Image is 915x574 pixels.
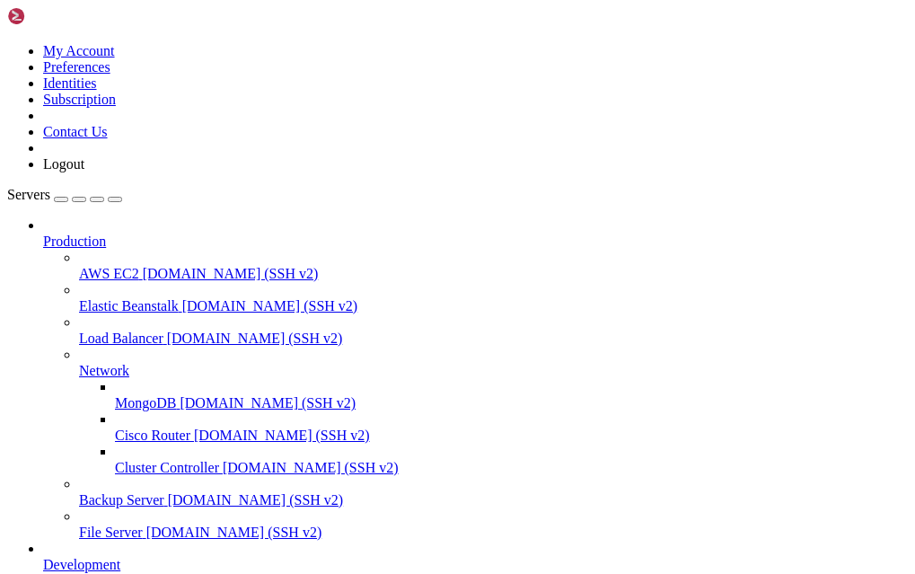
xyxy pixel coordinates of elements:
span: [DOMAIN_NAME] (SSH v2) [182,298,358,313]
span: [DOMAIN_NAME] (SSH v2) [168,492,344,508]
li: Cisco Router [DOMAIN_NAME] (SSH v2) [115,411,908,444]
span: File Server [79,525,143,540]
span: Load Balancer [79,331,163,346]
img: Shellngn [7,7,110,25]
span: Development [43,557,120,572]
li: Backup Server [DOMAIN_NAME] (SSH v2) [79,476,908,508]
span: [DOMAIN_NAME] (SSH v2) [146,525,322,540]
a: Contact Us [43,124,108,139]
li: AWS EC2 [DOMAIN_NAME] (SSH v2) [79,250,908,282]
span: MongoDB [115,395,176,411]
span: [DOMAIN_NAME] (SSH v2) [180,395,356,411]
a: Network [79,363,908,379]
a: Servers [7,187,122,202]
a: Cisco Router [DOMAIN_NAME] (SSH v2) [115,428,908,444]
a: Logout [43,156,84,172]
span: Cluster Controller [115,460,219,475]
span: Servers [7,187,50,202]
span: Cisco Router [115,428,190,443]
a: Development [43,557,908,573]
span: [DOMAIN_NAME] (SSH v2) [167,331,343,346]
a: Cluster Controller [DOMAIN_NAME] (SSH v2) [115,460,908,476]
span: Production [43,234,106,249]
li: Elastic Beanstalk [DOMAIN_NAME] (SSH v2) [79,282,908,314]
li: Network [79,347,908,476]
a: Elastic Beanstalk [DOMAIN_NAME] (SSH v2) [79,298,908,314]
a: My Account [43,43,115,58]
li: MongoDB [DOMAIN_NAME] (SSH v2) [115,379,908,411]
a: Preferences [43,59,110,75]
span: AWS EC2 [79,266,139,281]
span: Network [79,363,129,378]
span: [DOMAIN_NAME] (SSH v2) [194,428,370,443]
a: File Server [DOMAIN_NAME] (SSH v2) [79,525,908,541]
a: Production [43,234,908,250]
a: AWS EC2 [DOMAIN_NAME] (SSH v2) [79,266,908,282]
li: Production [43,217,908,541]
a: Load Balancer [DOMAIN_NAME] (SSH v2) [79,331,908,347]
a: Subscription [43,92,116,107]
li: File Server [DOMAIN_NAME] (SSH v2) [79,508,908,541]
span: [DOMAIN_NAME] (SSH v2) [223,460,399,475]
li: Load Balancer [DOMAIN_NAME] (SSH v2) [79,314,908,347]
span: [DOMAIN_NAME] (SSH v2) [143,266,319,281]
li: Cluster Controller [DOMAIN_NAME] (SSH v2) [115,444,908,476]
a: Identities [43,75,97,91]
a: MongoDB [DOMAIN_NAME] (SSH v2) [115,395,908,411]
a: Backup Server [DOMAIN_NAME] (SSH v2) [79,492,908,508]
span: Backup Server [79,492,164,508]
span: Elastic Beanstalk [79,298,179,313]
